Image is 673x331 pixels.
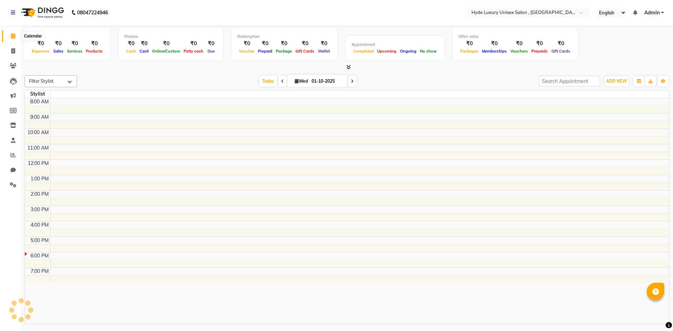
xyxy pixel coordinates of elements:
[274,40,294,48] div: ₹0
[150,40,182,48] div: ₹0
[418,49,439,54] span: No show
[26,144,50,152] div: 11:00 AM
[65,49,84,54] span: Services
[205,40,217,48] div: ₹0
[29,113,50,121] div: 9:00 AM
[458,34,572,40] div: Other sales
[550,49,572,54] span: Gift Cards
[237,49,256,54] span: Voucher
[606,78,627,84] span: ADD NEW
[274,49,294,54] span: Package
[294,49,316,54] span: Gift Cards
[237,34,332,40] div: Redemption
[77,3,108,22] b: 08047224946
[29,221,50,229] div: 4:00 PM
[182,40,205,48] div: ₹0
[124,40,138,48] div: ₹0
[84,49,104,54] span: Products
[65,40,84,48] div: ₹0
[480,49,509,54] span: Memberships
[29,78,54,84] span: Filter Stylist
[182,49,205,54] span: Petty cash
[294,40,316,48] div: ₹0
[259,76,277,87] span: Today
[124,49,138,54] span: Cash
[509,40,530,48] div: ₹0
[293,78,310,84] span: Wed
[604,76,628,86] button: ADD NEW
[352,49,375,54] span: Completed
[26,129,50,136] div: 10:00 AM
[18,3,66,22] img: logo
[84,40,104,48] div: ₹0
[458,40,480,48] div: ₹0
[29,98,50,105] div: 8:00 AM
[316,49,332,54] span: Wallet
[375,49,398,54] span: Upcoming
[30,49,52,54] span: Expenses
[29,237,50,244] div: 5:00 PM
[26,160,50,167] div: 12:00 PM
[352,42,439,48] div: Appointment
[138,40,150,48] div: ₹0
[480,40,509,48] div: ₹0
[29,268,50,275] div: 7:00 PM
[25,90,50,98] div: Stylist
[644,9,660,16] span: Admin
[206,49,217,54] span: Due
[509,49,530,54] span: Vouchers
[22,32,43,40] div: Calendar
[256,40,274,48] div: ₹0
[530,49,550,54] span: Prepaids
[237,40,256,48] div: ₹0
[316,40,332,48] div: ₹0
[30,34,104,40] div: Total
[398,49,418,54] span: Ongoing
[150,49,182,54] span: Online/Custom
[530,40,550,48] div: ₹0
[138,49,150,54] span: Card
[458,49,480,54] span: Packages
[29,206,50,213] div: 3:00 PM
[310,76,345,87] input: 2025-10-01
[124,34,217,40] div: Finance
[30,40,52,48] div: ₹0
[52,49,65,54] span: Sales
[550,40,572,48] div: ₹0
[539,76,600,87] input: Search Appointment
[52,40,65,48] div: ₹0
[29,191,50,198] div: 2:00 PM
[29,252,50,260] div: 6:00 PM
[256,49,274,54] span: Prepaid
[29,175,50,182] div: 1:00 PM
